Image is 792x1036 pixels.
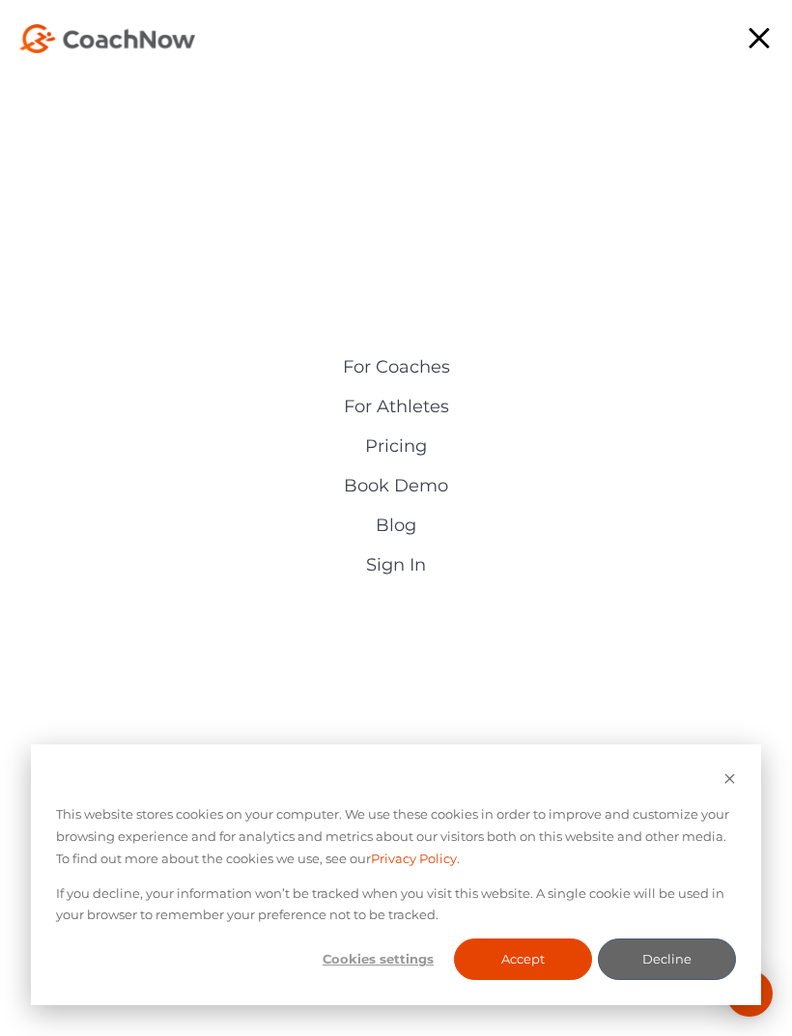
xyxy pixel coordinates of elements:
[723,770,736,792] button: Dismiss cookie banner
[174,397,618,417] a: For Athletes
[598,938,736,980] button: Decline
[174,555,618,575] a: Sign In
[19,24,195,53] img: CoachNow Logo
[56,803,736,869] p: This website stores cookies on your computer. We use these cookies in order to improve and custom...
[174,516,618,536] a: Blog
[371,848,457,870] a: Privacy Policy
[31,744,761,1005] div: Cookie banner
[174,357,618,378] a: For Coaches
[56,882,736,927] p: If you decline, your information won’t be tracked when you visit this website. A single cookie wi...
[174,436,618,457] a: Pricing
[309,938,447,980] button: Cookies settings
[174,476,618,496] a: Book Demo
[454,938,592,980] button: Accept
